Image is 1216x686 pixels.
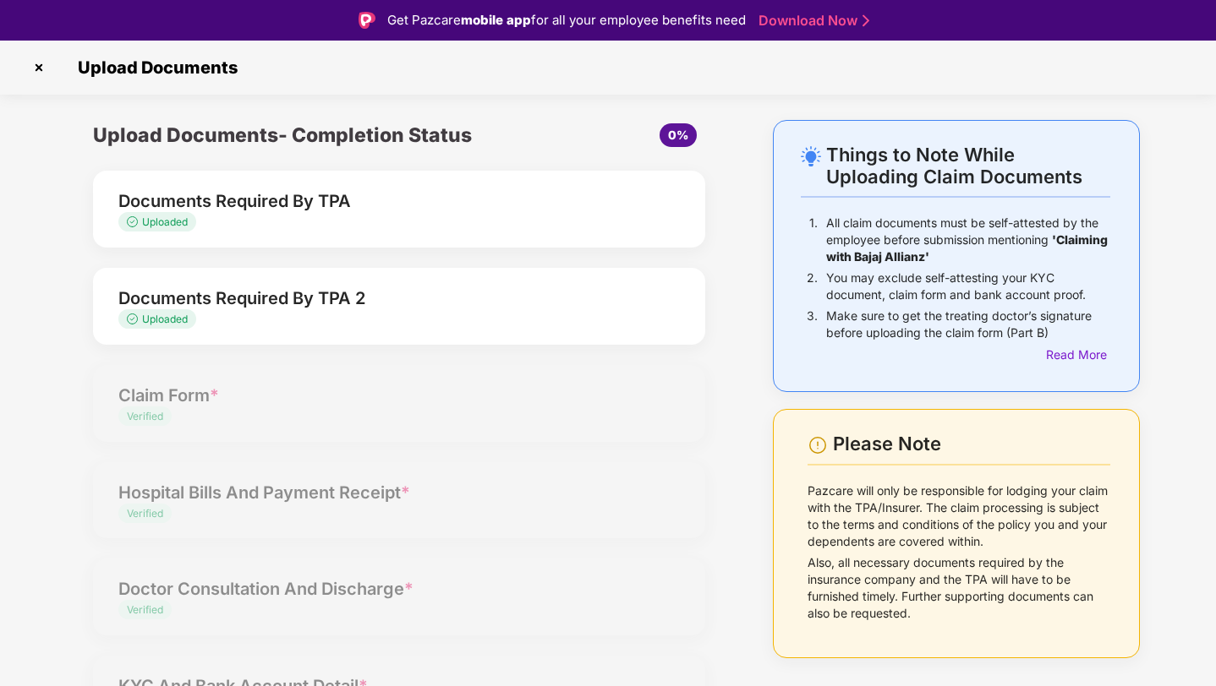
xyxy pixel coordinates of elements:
a: Download Now [759,12,864,30]
p: 2. [807,269,818,303]
img: svg+xml;base64,PHN2ZyB4bWxucz0iaHR0cDovL3d3dy53My5vcmcvMjAwMC9zdmciIHdpZHRoPSIxMy4zMzMiIGhlaWdodD... [127,216,142,227]
div: Please Note [833,433,1110,455]
div: Upload Documents- Completion Status [93,120,501,150]
p: 1. [809,215,818,265]
div: Documents Required By TPA 2 [118,285,633,312]
img: Logo [359,12,375,29]
strong: mobile app [461,12,531,28]
img: svg+xml;base64,PHN2ZyBpZD0iQ3Jvc3MtMzJ4MzIiIHhtbG5zPSJodHRwOi8vd3d3LnczLm9yZy8yMDAwL3N2ZyIgd2lkdG... [25,54,52,81]
div: Get Pazcare for all your employee benefits need [387,10,746,30]
img: svg+xml;base64,PHN2ZyB4bWxucz0iaHR0cDovL3d3dy53My5vcmcvMjAwMC9zdmciIHdpZHRoPSIyNC4wOTMiIGhlaWdodD... [801,146,821,166]
div: Read More [1046,346,1110,364]
div: Things to Note While Uploading Claim Documents [826,144,1110,188]
img: svg+xml;base64,PHN2ZyB4bWxucz0iaHR0cDovL3d3dy53My5vcmcvMjAwMC9zdmciIHdpZHRoPSIxMy4zMzMiIGhlaWdodD... [127,313,142,324]
img: svg+xml;base64,PHN2ZyBpZD0iV2FybmluZ18tXzI0eDI0IiBkYXRhLW5hbWU9Ildhcm5pbmcgLSAyNHgyNCIgeG1sbnM9Im... [808,435,828,455]
p: All claim documents must be self-attested by the employee before submission mentioning [826,215,1110,265]
span: Upload Documents [61,57,246,78]
p: Also, all necessary documents required by the insurance company and the TPA will have to be furni... [808,554,1110,622]
p: 3. [807,308,818,341]
p: Pazcare will only be responsible for lodging your claim with the TPA/Insurer. The claim processin... [808,482,1110,550]
span: Uploaded [142,313,188,325]
p: Make sure to get the treating doctor’s signature before uploading the claim form (Part B) [826,308,1110,341]
span: 0% [668,128,688,142]
img: Stroke [863,12,869,30]
span: Uploaded [142,215,188,228]
p: You may exclude self-attesting your KYC document, claim form and bank account proof. [826,269,1110,303]
div: Documents Required By TPA [118,188,633,215]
